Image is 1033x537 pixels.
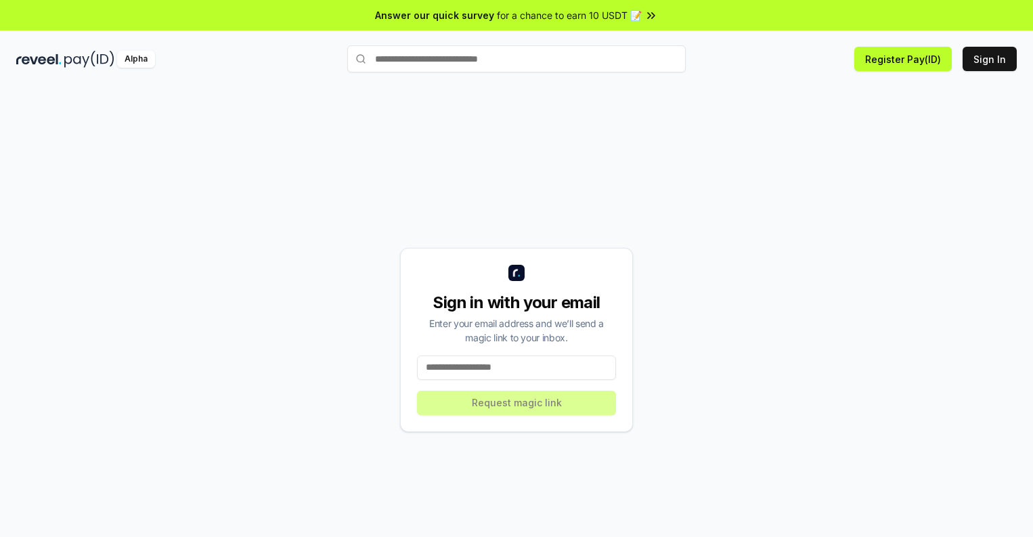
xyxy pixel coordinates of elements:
span: Answer our quick survey [375,8,494,22]
button: Sign In [963,47,1017,71]
img: reveel_dark [16,51,62,68]
div: Alpha [117,51,155,68]
img: pay_id [64,51,114,68]
div: Sign in with your email [417,292,616,314]
span: for a chance to earn 10 USDT 📝 [497,8,642,22]
img: logo_small [508,265,525,281]
div: Enter your email address and we’ll send a magic link to your inbox. [417,316,616,345]
button: Register Pay(ID) [854,47,952,71]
